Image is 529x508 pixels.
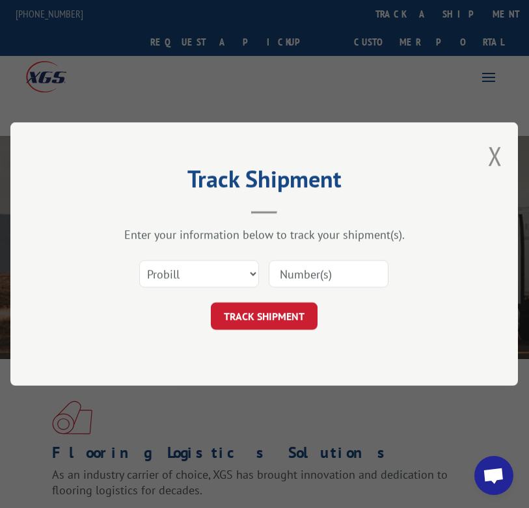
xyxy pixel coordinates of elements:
[211,302,318,330] button: TRACK SHIPMENT
[269,260,389,287] input: Number(s)
[474,456,513,495] div: Open chat
[75,227,453,242] div: Enter your information below to track your shipment(s).
[488,139,502,173] button: Close modal
[75,170,453,194] h2: Track Shipment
